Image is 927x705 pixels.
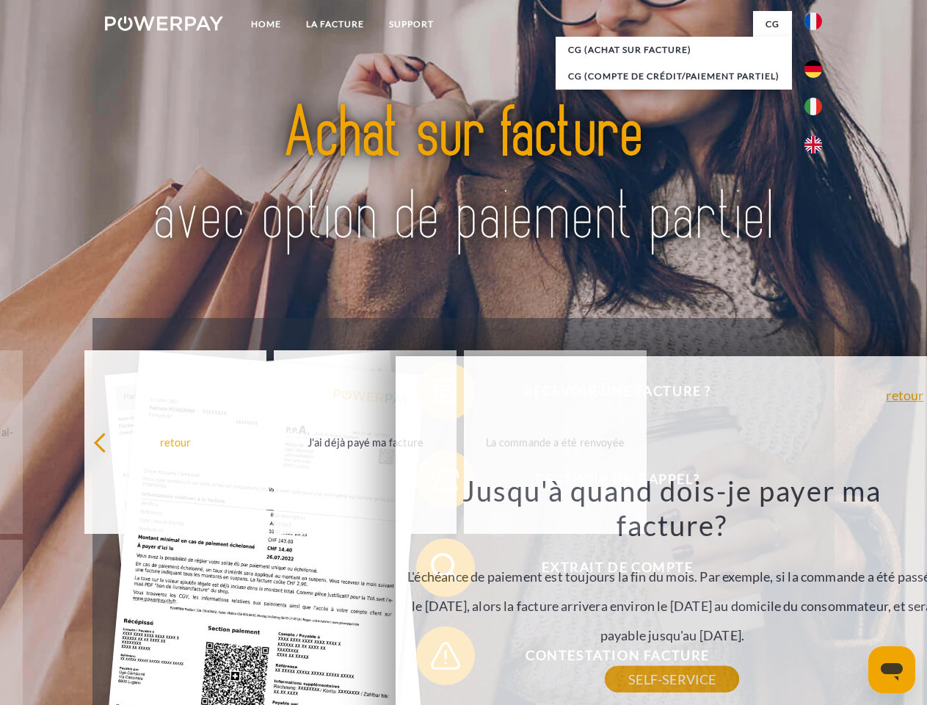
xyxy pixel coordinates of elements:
[140,70,787,281] img: title-powerpay_fr.svg
[556,63,792,90] a: CG (Compte de crédit/paiement partiel)
[93,432,258,452] div: retour
[804,136,822,153] img: en
[556,37,792,63] a: CG (achat sur facture)
[283,432,448,452] div: J'ai déjà payé ma facture
[868,646,915,693] iframe: Bouton de lancement de la fenêtre de messagerie
[804,60,822,78] img: de
[239,11,294,37] a: Home
[605,666,739,693] a: SELF-SERVICE
[804,12,822,30] img: fr
[377,11,446,37] a: Support
[753,11,792,37] a: CG
[804,98,822,115] img: it
[105,16,223,31] img: logo-powerpay-white.svg
[886,388,923,402] a: retour
[294,11,377,37] a: LA FACTURE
